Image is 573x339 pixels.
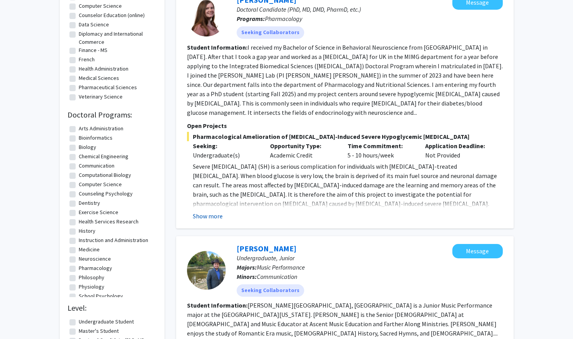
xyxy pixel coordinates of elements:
[187,122,227,130] span: Open Projects
[79,208,118,216] label: Exercise Science
[237,263,257,271] b: Majors:
[79,292,123,300] label: School Psychology
[79,46,107,54] label: Finance - MS
[237,244,296,253] a: [PERSON_NAME]
[79,74,119,82] label: Medical Sciences
[79,199,100,207] label: Dentistry
[79,236,148,244] label: Instruction and Administration
[237,15,265,22] b: Programs:
[79,30,155,46] label: Diplomacy and International Commerce
[68,303,157,313] h2: Level:
[79,83,137,92] label: Pharmaceutical Sciences
[79,21,109,29] label: Data Science
[237,254,294,262] span: Undergraduate, Junior
[79,180,122,189] label: Computer Science
[79,327,119,335] label: Master's Student
[425,141,491,150] p: Application Deadline:
[257,263,305,271] span: Music Performance
[79,227,95,235] label: History
[348,141,414,150] p: Time Commitment:
[79,93,123,101] label: Veterinary Science
[187,132,503,141] span: Pharmacological Amelioration of [MEDICAL_DATA]-Induced Severe Hypoglycemic [MEDICAL_DATA]
[79,218,138,226] label: Health Services Research
[79,152,128,161] label: Chemical Engineering
[452,244,503,258] button: Message Graham West
[257,273,297,280] span: Communication
[419,141,497,160] div: Not Provided
[79,255,111,263] label: Neuroscience
[79,318,134,326] label: Undergraduate Student
[79,264,112,272] label: Pharmacology
[79,2,122,10] label: Computer Science
[237,26,304,39] mat-chip: Seeking Collaborators
[265,15,302,22] span: Pharmacology
[79,143,96,151] label: Biology
[79,162,114,170] label: Communication
[79,125,123,133] label: Arts Administration
[237,5,361,13] span: Doctoral Candidate (PhD, MD, DMD, PharmD, etc.)
[79,55,95,64] label: French
[193,141,259,150] p: Seeking:
[187,43,503,116] fg-read-more: I received my Bachelor of Science in Behavioral Neuroscience from [GEOGRAPHIC_DATA] in [DATE]. Af...
[270,141,336,150] p: Opportunity Type:
[237,284,304,297] mat-chip: Seeking Collaborators
[79,171,131,179] label: Computational Biology
[193,211,223,221] button: Show more
[6,304,33,333] iframe: Chat
[193,163,499,245] span: Severe [MEDICAL_DATA] (SH) is a serious complication for individuals with [MEDICAL_DATA]-treated ...
[79,273,104,282] label: Philosophy
[79,11,145,19] label: Counselor Education (online)
[79,283,104,291] label: Physiology
[264,141,342,160] div: Academic Credit
[187,43,248,51] b: Student Information:
[79,134,113,142] label: Bioinformatics
[68,110,157,119] h2: Doctoral Programs:
[79,190,133,198] label: Counseling Psychology
[187,301,498,337] fg-read-more: [PERSON_NAME][GEOGRAPHIC_DATA], [GEOGRAPHIC_DATA] is a Junior Music Performance major at the [GEO...
[79,246,100,254] label: Medicine
[79,65,128,73] label: Health Administration
[187,301,248,309] b: Student Information:
[193,150,259,160] div: Undergraduate(s)
[342,141,419,160] div: 5 - 10 hours/week
[237,273,257,280] b: Minors:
